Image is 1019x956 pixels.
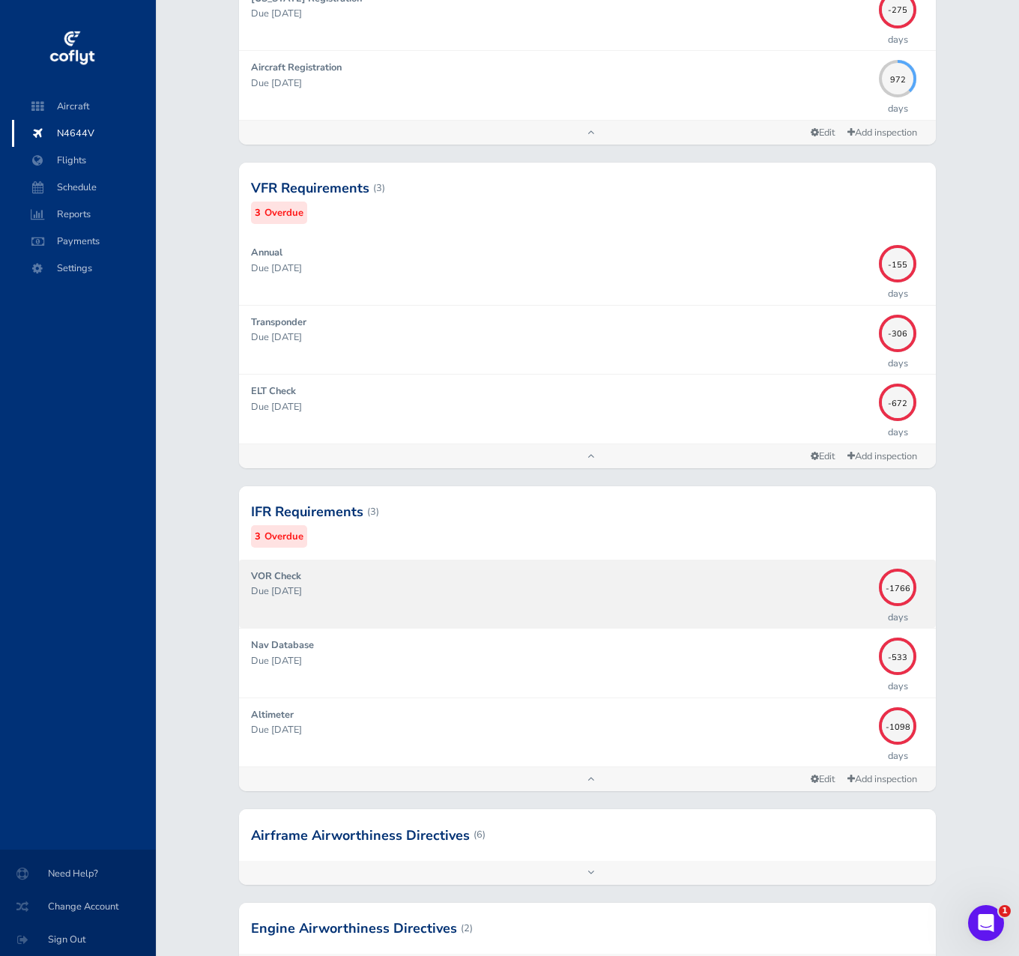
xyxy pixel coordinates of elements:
[251,61,342,74] strong: Aircraft Registration
[18,860,138,887] span: Need Help?
[879,581,916,590] span: -1766
[841,446,924,468] a: Add inspection
[888,32,908,47] p: days
[239,306,936,374] a: Transponder Due [DATE] -306days
[879,396,916,405] span: -672
[888,748,908,763] p: days
[888,101,908,116] p: days
[251,315,306,329] strong: Transponder
[251,384,296,398] strong: ELT Check
[879,4,916,12] span: -275
[239,560,936,628] a: VOR Check Due [DATE] -1766days
[251,330,871,345] p: Due [DATE]
[251,261,871,276] p: Due [DATE]
[841,769,924,790] a: Add inspection
[811,772,835,786] span: Edit
[251,638,314,652] strong: Nav Database
[27,174,141,201] span: Schedule
[879,258,916,266] span: -155
[888,679,908,694] p: days
[879,651,916,659] span: -533
[879,327,916,336] span: -306
[239,629,936,697] a: Nav Database Due [DATE] -533days
[27,147,141,174] span: Flights
[27,201,141,228] span: Reports
[888,356,908,371] p: days
[805,769,841,790] a: Edit
[841,122,924,144] a: Add inspection
[264,529,303,545] small: Overdue
[251,399,871,414] p: Due [DATE]
[251,653,871,668] p: Due [DATE]
[27,228,141,255] span: Payments
[251,708,294,721] strong: Altimeter
[27,93,141,120] span: Aircraft
[888,610,908,625] p: days
[251,569,301,583] strong: VOR Check
[811,450,835,463] span: Edit
[888,286,908,301] p: days
[47,26,97,71] img: coflyt logo
[27,120,141,147] span: N4644V
[251,246,282,259] strong: Annual
[805,447,841,467] a: Edit
[239,51,936,119] a: Aircraft Registration Due [DATE] 972days
[239,375,936,443] a: ELT Check Due [DATE] -672days
[251,584,871,599] p: Due [DATE]
[251,722,871,737] p: Due [DATE]
[239,236,936,304] a: Annual Due [DATE] -155days
[18,893,138,920] span: Change Account
[18,926,138,953] span: Sign Out
[811,126,835,139] span: Edit
[999,905,1011,917] span: 1
[805,123,841,143] a: Edit
[879,73,916,81] span: 972
[968,905,1004,941] iframe: Intercom live chat
[27,255,141,282] span: Settings
[879,720,916,728] span: -1098
[888,425,908,440] p: days
[251,76,871,91] p: Due [DATE]
[264,205,303,221] small: Overdue
[251,6,871,21] p: Due [DATE]
[239,698,936,766] a: Altimeter Due [DATE] -1098days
